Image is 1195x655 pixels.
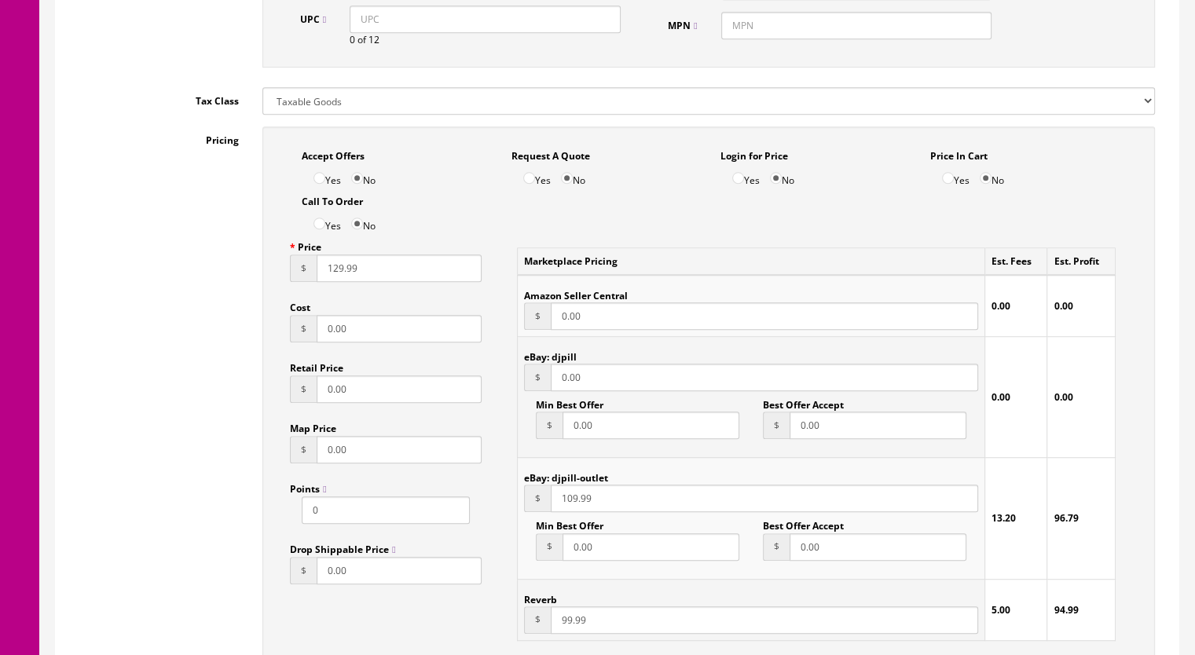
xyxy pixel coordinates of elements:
input: Yes [313,218,325,229]
span: $ [290,254,317,282]
input: No [351,218,363,229]
input: No [561,172,573,184]
strong: 13.20 [992,511,1016,525]
input: This should be a number with up to 2 decimal places. [790,533,966,561]
label: No [770,163,794,188]
label: Call To Order [302,188,363,209]
span: of 12 [357,33,379,46]
span: MPN [668,19,697,32]
span: $ [536,533,563,561]
strong: 96.79 [1054,511,1078,525]
label: Yes [313,163,341,188]
label: Cost [290,294,310,315]
input: This should be a number with up to 2 decimal places. [551,302,978,330]
span: $ [763,533,790,561]
p: ​ [16,66,875,89]
label: Retail Price [290,354,343,375]
label: Best Offer Accept [763,391,844,412]
label: Yes [523,163,551,188]
strong: 0.00 [992,299,1010,313]
font: You are looking at a Pearl double kick pedal in excellent working condition. [230,69,662,85]
label: Price [290,233,321,254]
strong: 5.00 [992,603,1010,617]
input: This should be a number with up to 2 decimal places. [317,315,482,342]
input: MPN [721,12,992,39]
input: This should be a number with up to 2 decimal places. [551,485,978,512]
input: UPC [350,5,621,33]
span: $ [290,315,317,342]
span: Points [290,482,326,496]
input: No [351,172,363,184]
label: Pricing [68,126,251,148]
label: Login for Price [720,142,788,163]
span: $ [290,375,317,403]
input: Yes [523,172,535,184]
td: Est. Fees [985,248,1047,276]
span: $ [524,485,551,512]
label: Tax Class [68,87,251,108]
span: 0 [350,33,355,46]
label: Min Best Offer [536,391,603,412]
strong: Pearl Double Kick Pedal [311,21,576,49]
input: Yes [313,172,325,184]
strong: 0.00 [992,390,1010,404]
input: This should be a number with up to 2 decimal places. [790,412,966,439]
label: Accept Offers [302,142,365,163]
span: $ [524,302,551,330]
span: Drop Shippable Price [290,543,395,556]
input: Yes [942,172,954,184]
input: This should be a number with up to 2 decimal places. [551,606,978,634]
label: Yes [313,209,341,233]
font: This item is already packaged and ready for shipment so this will ship quick. [229,102,663,118]
input: No [980,172,992,184]
input: This should be a number with up to 2 decimal places. [317,557,482,584]
span: $ [290,557,317,584]
input: No [770,172,782,184]
strong: 94.99 [1054,603,1078,617]
label: No [351,163,376,188]
label: eBay: djpill-outlet [524,464,608,485]
input: This should be a number with up to 2 decimal places. [317,254,482,282]
span: $ [290,436,317,463]
label: Request A Quote [511,142,590,163]
input: This should be a number with up to 2 decimal places. [563,412,739,439]
label: Reverb [524,586,557,606]
label: Yes [942,163,970,188]
strong: 0.00 [1054,299,1072,313]
td: Est. Profit [1047,248,1116,276]
input: This should be a number with up to 2 decimal places. [317,436,482,463]
label: Map Price [290,415,336,436]
td: Marketplace Pricing [518,248,985,276]
span: $ [524,364,551,391]
strong: 0.00 [1054,390,1072,404]
label: No [561,163,585,188]
label: No [980,163,1004,188]
input: Points [302,496,470,524]
input: Yes [732,172,744,184]
label: eBay: djpill [524,343,577,364]
span: UPC [300,13,326,26]
span: $ [763,412,790,439]
input: This should be a number with up to 2 decimal places. [317,375,482,403]
label: Price In Cart [930,142,988,163]
input: This should be a number with up to 2 decimal places. [563,533,739,561]
label: Best Offer Accept [763,512,844,532]
label: Min Best Offer [536,512,603,532]
label: No [351,209,376,233]
label: Yes [732,163,760,188]
span: $ [536,412,563,439]
label: Amazon Seller Central [524,282,628,302]
span: $ [524,606,551,634]
input: This should be a number with up to 2 decimal places. [551,364,978,391]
